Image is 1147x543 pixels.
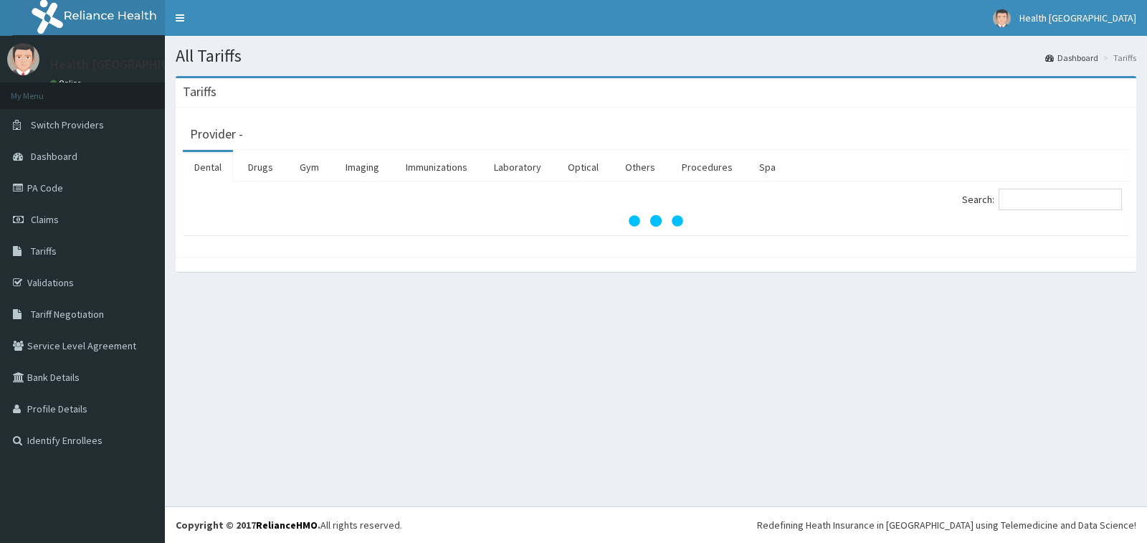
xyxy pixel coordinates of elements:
[627,192,685,250] svg: audio-loading
[482,152,553,182] a: Laboratory
[183,85,216,98] h3: Tariffs
[556,152,610,182] a: Optical
[176,519,320,532] strong: Copyright © 2017 .
[1045,52,1098,64] a: Dashboard
[237,152,285,182] a: Drugs
[7,43,39,75] img: User Image
[50,58,210,71] p: Health [GEOGRAPHIC_DATA]
[614,152,667,182] a: Others
[190,128,243,141] h3: Provider -
[176,47,1136,65] h1: All Tariffs
[748,152,787,182] a: Spa
[50,78,85,88] a: Online
[757,518,1136,532] div: Redefining Heath Insurance in [GEOGRAPHIC_DATA] using Telemedicine and Data Science!
[962,189,1122,210] label: Search:
[31,245,57,258] span: Tariffs
[1100,52,1136,64] li: Tariffs
[999,189,1122,210] input: Search:
[256,519,318,532] a: RelianceHMO
[183,152,233,182] a: Dental
[288,152,330,182] a: Gym
[1019,11,1136,24] span: Health [GEOGRAPHIC_DATA]
[165,506,1147,543] footer: All rights reserved.
[31,213,59,226] span: Claims
[334,152,391,182] a: Imaging
[31,118,104,131] span: Switch Providers
[670,152,744,182] a: Procedures
[31,150,77,163] span: Dashboard
[31,308,104,321] span: Tariff Negotiation
[394,152,479,182] a: Immunizations
[993,9,1011,27] img: User Image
